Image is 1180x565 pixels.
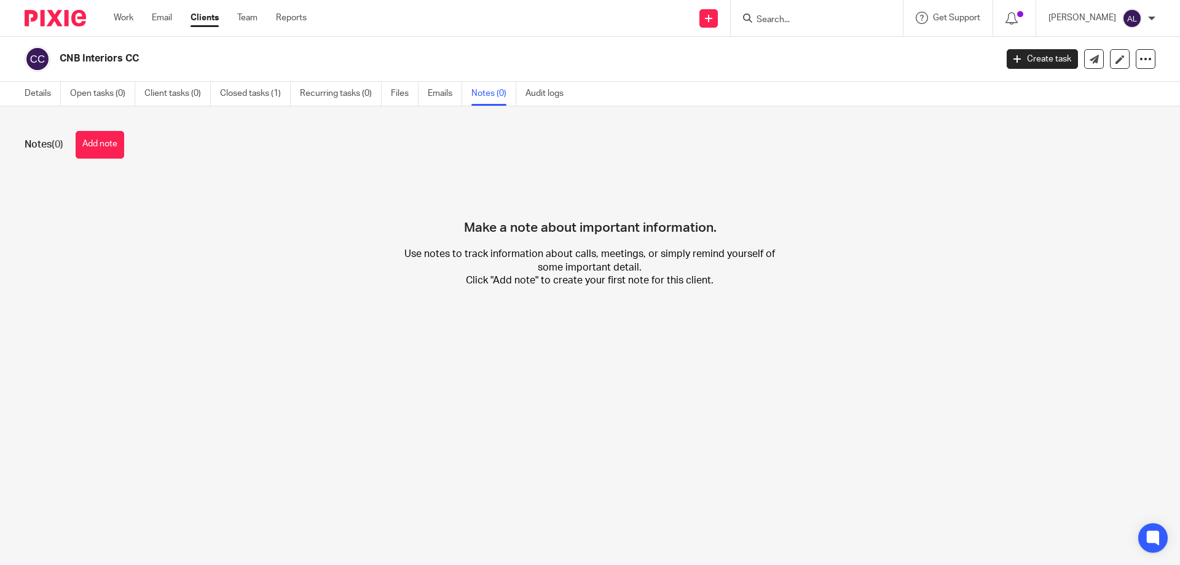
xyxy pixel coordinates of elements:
h1: Notes [25,138,63,151]
img: Pixie [25,10,86,26]
a: Open tasks (0) [70,82,135,106]
a: Create task [1007,49,1078,69]
input: Search [755,15,866,26]
a: Audit logs [525,82,573,106]
button: Add note [76,131,124,159]
h4: Make a note about important information. [464,177,717,236]
span: Get Support [933,14,980,22]
img: svg%3E [1122,9,1142,28]
h2: CNB Interiors CC [60,52,803,65]
a: Recurring tasks (0) [300,82,382,106]
a: Files [391,82,419,106]
a: Team [237,12,258,24]
a: Clients [191,12,219,24]
p: Use notes to track information about calls, meetings, or simply remind yourself of some important... [401,248,778,287]
a: Closed tasks (1) [220,82,291,106]
p: [PERSON_NAME] [1048,12,1116,24]
a: Details [25,82,61,106]
a: Work [114,12,133,24]
a: Notes (0) [471,82,516,106]
a: Email [152,12,172,24]
a: Reports [276,12,307,24]
span: (0) [52,140,63,149]
a: Emails [428,82,462,106]
a: Client tasks (0) [144,82,211,106]
img: svg%3E [25,46,50,72]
